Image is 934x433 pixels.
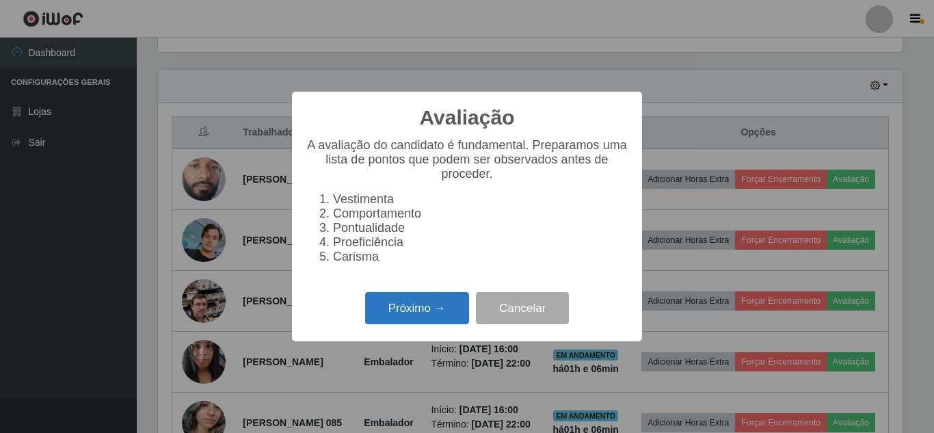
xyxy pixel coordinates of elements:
[333,207,628,221] li: Comportamento
[333,235,628,250] li: Proeficiência
[365,292,469,324] button: Próximo →
[333,192,628,207] li: Vestimenta
[306,138,628,181] p: A avaliação do candidato é fundamental. Preparamos uma lista de pontos que podem ser observados a...
[333,250,628,264] li: Carisma
[476,292,569,324] button: Cancelar
[333,221,628,235] li: Pontualidade
[420,105,515,130] h2: Avaliação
